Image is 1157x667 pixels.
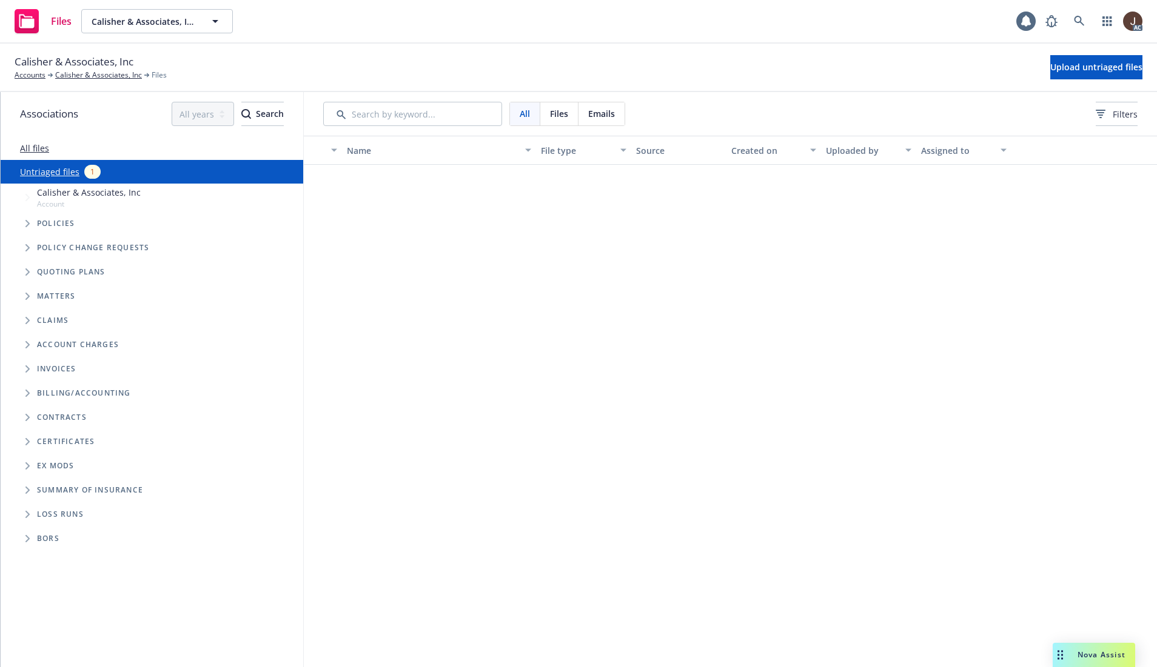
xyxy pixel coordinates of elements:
[241,102,284,126] button: SearchSearch
[541,144,613,157] div: File type
[37,438,95,445] span: Certificates
[241,109,251,119] svg: Search
[550,107,568,120] span: Files
[1050,61,1142,73] span: Upload untriaged files
[37,317,69,324] span: Claims
[241,102,284,125] div: Search
[726,136,822,165] button: Created on
[1078,649,1125,660] span: Nova Assist
[20,165,79,178] a: Untriaged files
[37,220,75,227] span: Policies
[37,535,59,542] span: BORs
[20,142,49,154] a: All files
[37,486,143,494] span: Summary of insurance
[37,414,87,421] span: Contracts
[323,102,502,126] input: Search by keyword...
[84,165,101,179] div: 1
[15,54,133,70] span: Calisher & Associates, Inc
[1053,643,1135,667] button: Nova Assist
[1096,102,1138,126] button: Filters
[347,144,518,157] div: Name
[1113,108,1138,121] span: Filters
[37,293,75,300] span: Matters
[15,70,45,81] a: Accounts
[631,136,726,165] button: Source
[826,144,898,157] div: Uploaded by
[37,341,119,348] span: Account charges
[1123,12,1142,31] img: photo
[37,244,149,251] span: Policy change requests
[520,107,530,120] span: All
[20,106,78,122] span: Associations
[37,268,106,276] span: Quoting plans
[10,4,76,38] a: Files
[152,70,167,81] span: Files
[1096,108,1138,121] span: Filters
[1,381,303,551] div: Folder Tree Example
[636,144,722,157] div: Source
[731,144,803,157] div: Created on
[81,9,233,33] button: Calisher & Associates, Inc
[1095,9,1119,33] a: Switch app
[921,144,993,157] div: Assigned to
[588,107,615,120] span: Emails
[1053,643,1068,667] div: Drag to move
[1050,55,1142,79] button: Upload untriaged files
[916,136,1011,165] button: Assigned to
[1,184,303,381] div: Tree Example
[37,186,141,199] span: Calisher & Associates, Inc
[1067,9,1092,33] a: Search
[92,15,196,28] span: Calisher & Associates, Inc
[821,136,916,165] button: Uploaded by
[1039,9,1064,33] a: Report a Bug
[51,16,72,26] span: Files
[55,70,142,81] a: Calisher & Associates, Inc
[37,365,76,373] span: Invoices
[37,390,131,397] span: Billing/Accounting
[37,462,74,470] span: Ex Mods
[37,199,141,209] span: Account
[37,511,84,518] span: Loss Runs
[536,136,631,165] button: File type
[342,136,537,165] button: Name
